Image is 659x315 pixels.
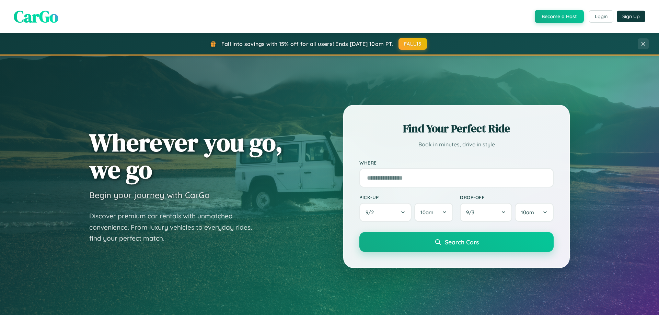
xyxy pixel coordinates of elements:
[359,194,453,200] label: Pick-up
[359,121,554,136] h2: Find Your Perfect Ride
[89,190,210,200] h3: Begin your journey with CarGo
[398,38,427,50] button: FALL15
[460,203,512,222] button: 9/3
[359,203,412,222] button: 9/2
[521,209,534,216] span: 10am
[420,209,433,216] span: 10am
[617,11,645,22] button: Sign Up
[445,238,479,246] span: Search Cars
[366,209,377,216] span: 9 / 2
[535,10,584,23] button: Become a Host
[89,210,261,244] p: Discover premium car rentals with unmatched convenience. From luxury vehicles to everyday rides, ...
[359,232,554,252] button: Search Cars
[589,10,613,23] button: Login
[359,160,554,166] label: Where
[515,203,554,222] button: 10am
[460,194,554,200] label: Drop-off
[14,5,58,28] span: CarGo
[414,203,453,222] button: 10am
[221,40,393,47] span: Fall into savings with 15% off for all users! Ends [DATE] 10am PT.
[466,209,478,216] span: 9 / 3
[359,140,554,149] p: Book in minutes, drive in style
[89,129,283,183] h1: Wherever you go, we go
